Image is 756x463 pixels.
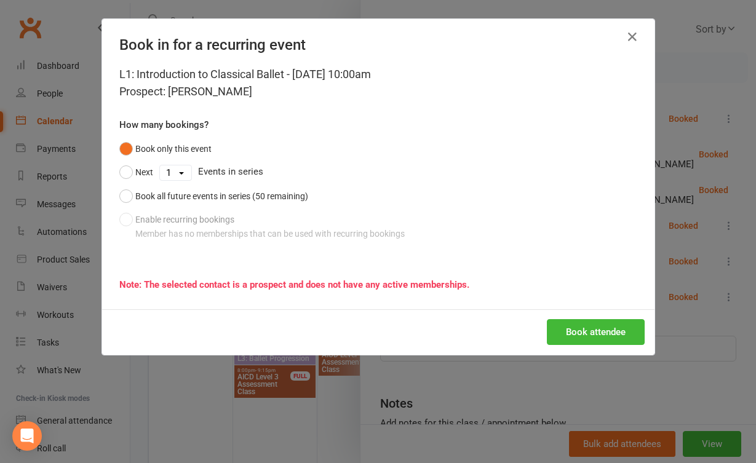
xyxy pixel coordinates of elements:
[119,160,153,184] button: Next
[119,36,637,53] h4: Book in for a recurring event
[119,137,212,160] button: Book only this event
[119,184,308,208] button: Book all future events in series (50 remaining)
[12,421,42,451] div: Open Intercom Messenger
[135,189,308,203] div: Book all future events in series (50 remaining)
[119,117,209,132] label: How many bookings?
[547,319,645,345] button: Book attendee
[119,66,637,100] div: L1: Introduction to Classical Ballet - [DATE] 10:00am Prospect: [PERSON_NAME]
[119,160,637,184] div: Events in series
[623,27,642,47] button: Close
[119,277,637,292] div: Note: The selected contact is a prospect and does not have any active memberships.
